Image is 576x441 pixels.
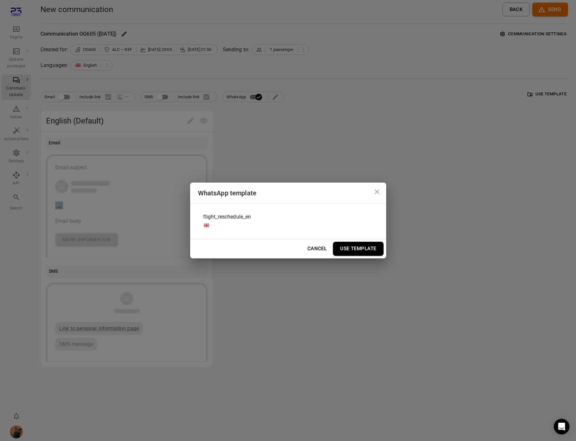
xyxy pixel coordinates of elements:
[190,183,386,204] h2: WhatsApp template
[198,209,378,234] div: flight_reschedule_en
[370,185,384,198] button: Close dialog
[554,419,569,434] div: Open Intercom Messenger
[333,242,383,255] button: Use Template
[304,242,331,255] button: Cancel
[203,213,251,221] span: flight_reschedule_en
